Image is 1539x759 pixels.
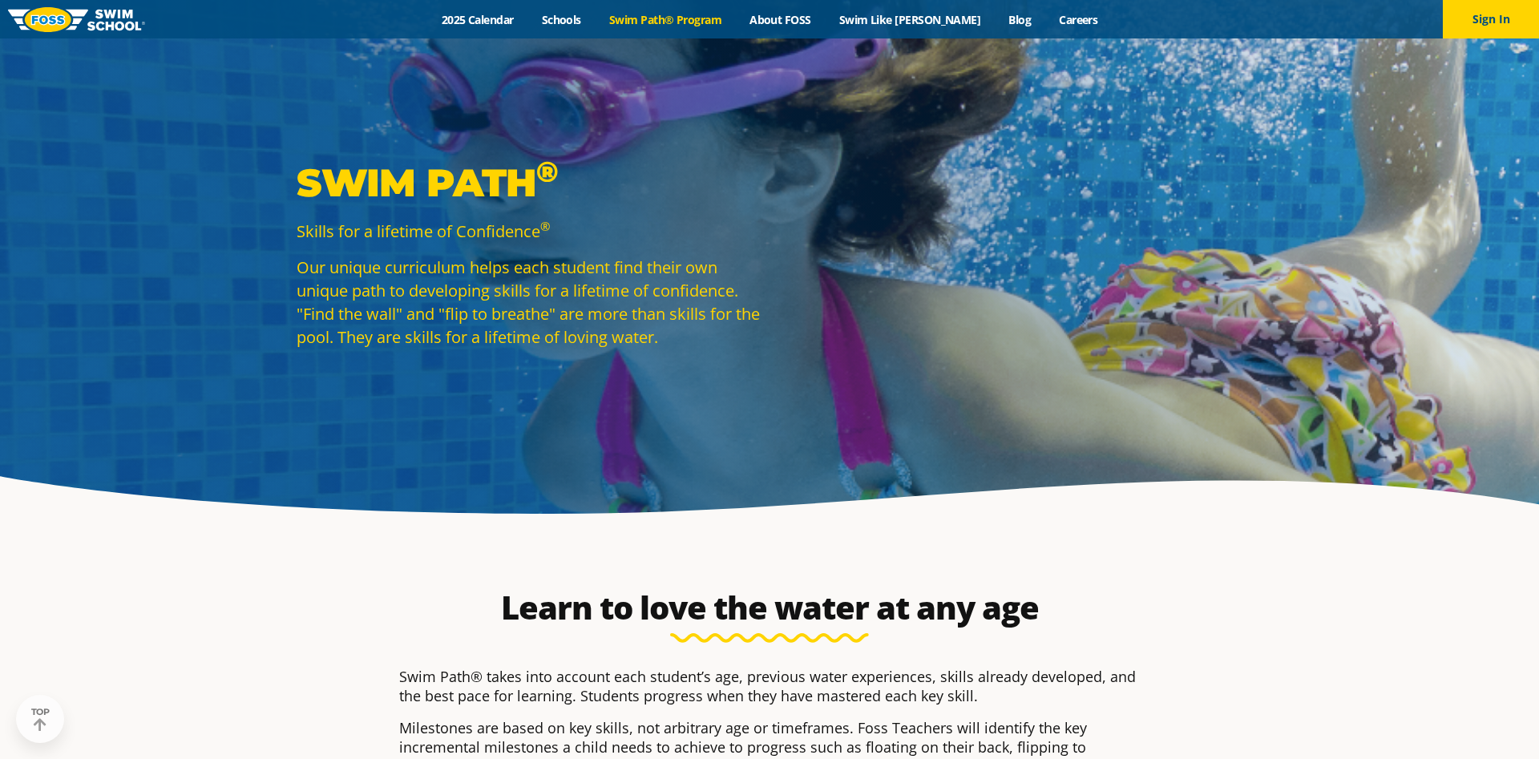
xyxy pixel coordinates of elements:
[540,218,550,234] sup: ®
[536,154,558,189] sup: ®
[399,667,1140,705] p: Swim Path® takes into account each student’s age, previous water experiences, skills already deve...
[595,12,735,27] a: Swim Path® Program
[825,12,995,27] a: Swim Like [PERSON_NAME]
[736,12,826,27] a: About FOSS
[527,12,595,27] a: Schools
[1045,12,1112,27] a: Careers
[995,12,1045,27] a: Blog
[8,7,145,32] img: FOSS Swim School Logo
[31,707,50,732] div: TOP
[391,588,1148,627] h2: Learn to love the water at any age
[427,12,527,27] a: 2025 Calendar
[297,256,761,349] p: Our unique curriculum helps each student find their own unique path to developing skills for a li...
[297,220,761,243] p: Skills for a lifetime of Confidence
[297,159,761,207] p: Swim Path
